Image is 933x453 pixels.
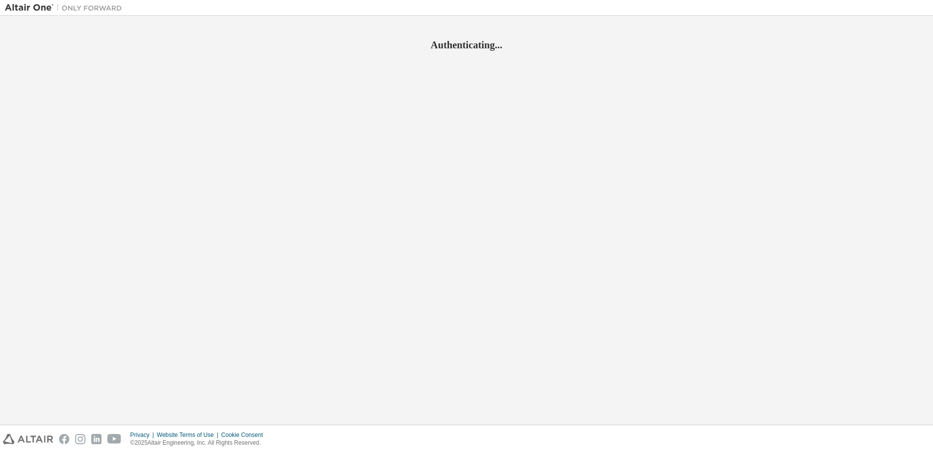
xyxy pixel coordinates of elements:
[107,434,122,444] img: youtube.svg
[130,439,269,447] p: © 2025 Altair Engineering, Inc. All Rights Reserved.
[5,3,127,13] img: Altair One
[59,434,69,444] img: facebook.svg
[157,431,221,439] div: Website Terms of Use
[5,39,928,51] h2: Authenticating...
[91,434,101,444] img: linkedin.svg
[130,431,157,439] div: Privacy
[3,434,53,444] img: altair_logo.svg
[75,434,85,444] img: instagram.svg
[221,431,268,439] div: Cookie Consent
